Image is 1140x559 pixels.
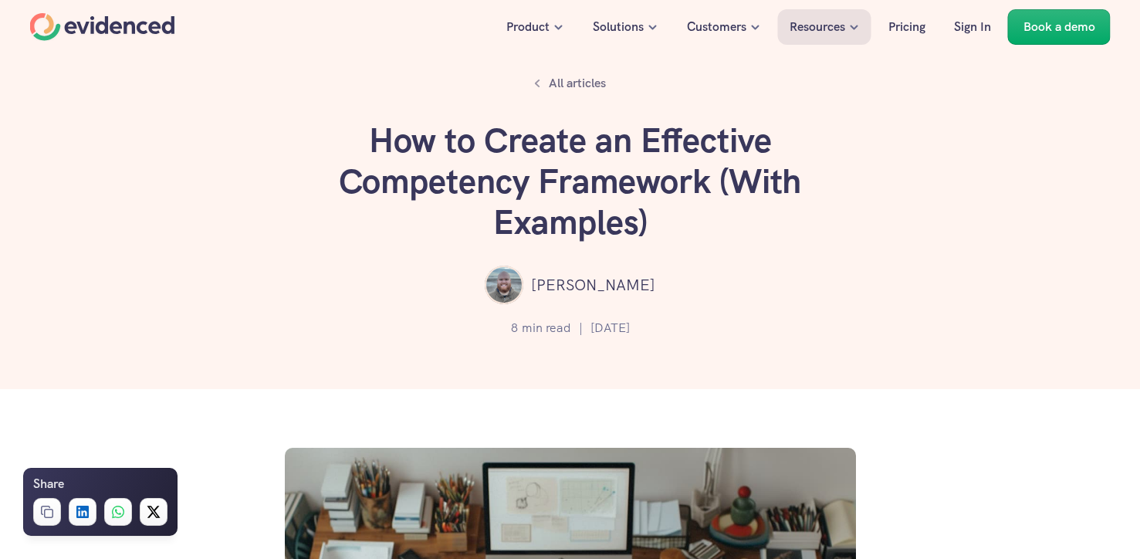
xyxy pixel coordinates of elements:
[790,17,845,37] p: Resources
[579,318,583,338] p: |
[511,318,518,338] p: 8
[33,474,64,494] h6: Share
[1008,9,1111,45] a: Book a demo
[888,17,925,37] p: Pricing
[522,318,571,338] p: min read
[942,9,1003,45] a: Sign In
[30,13,175,41] a: Home
[549,73,606,93] p: All articles
[526,69,614,97] a: All articles
[531,273,655,297] p: [PERSON_NAME]
[877,9,937,45] a: Pricing
[485,266,523,304] img: ""
[954,17,991,37] p: Sign In
[1023,17,1095,37] p: Book a demo
[506,17,550,37] p: Product
[687,17,746,37] p: Customers
[590,318,630,338] p: [DATE]
[339,120,802,242] h1: How to Create an Effective Competency Framework (With Examples)
[593,17,644,37] p: Solutions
